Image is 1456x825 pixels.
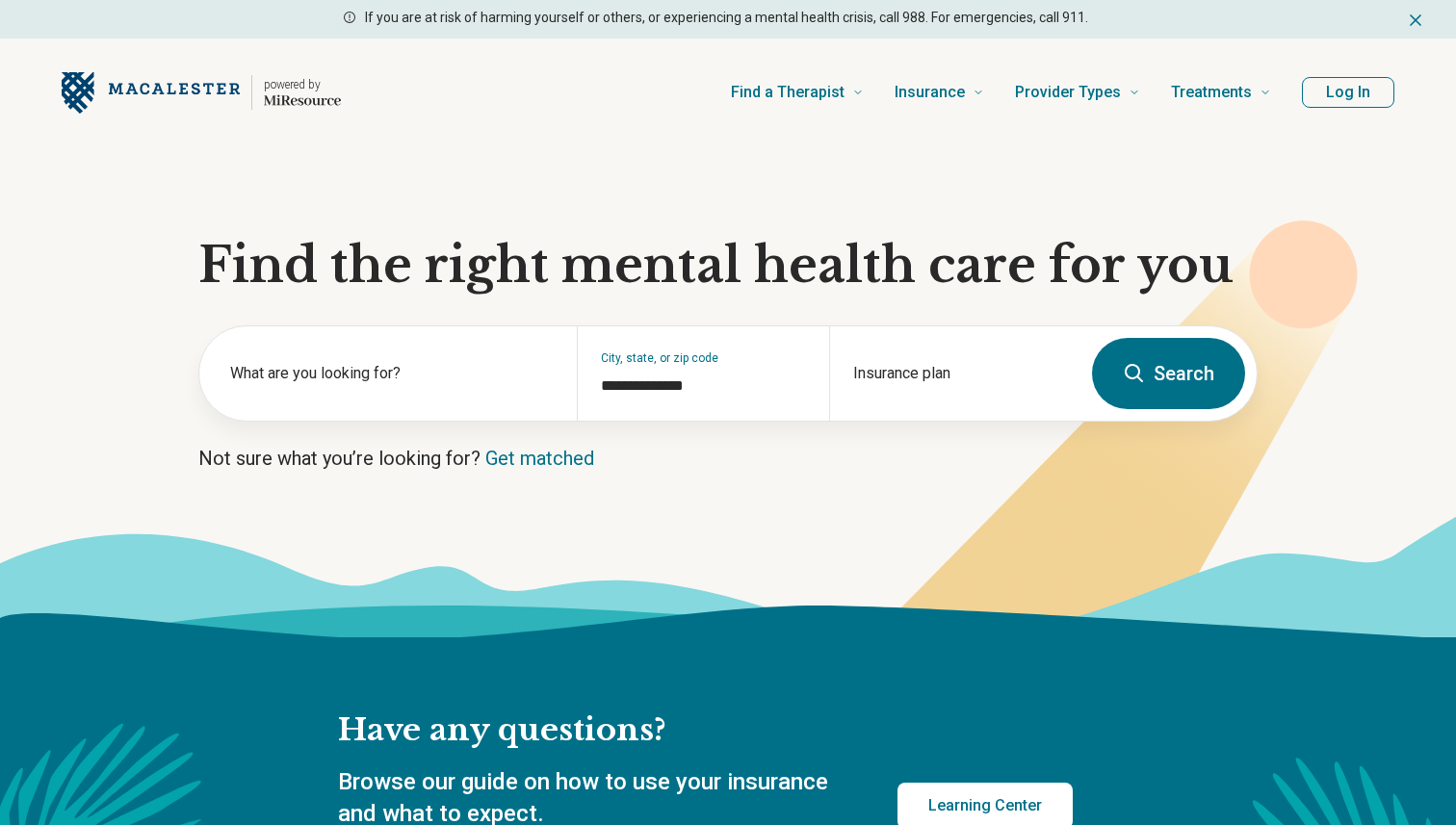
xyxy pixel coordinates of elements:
p: powered by [264,77,341,92]
button: Dismiss [1406,8,1425,31]
span: Treatments [1171,79,1252,106]
span: Find a Therapist [731,79,845,106]
span: Provider Types [1015,79,1121,106]
p: If you are at risk of harming yourself or others, or experiencing a mental health crisis, call 98... [365,8,1088,28]
a: Insurance [895,54,984,131]
label: What are you looking for? [230,362,554,385]
p: Not sure what you’re looking for? [198,445,1258,472]
h1: Find the right mental health care for you [198,237,1258,295]
a: Find a Therapist [731,54,864,131]
span: Insurance [895,79,965,106]
h2: Have any questions? [338,710,1073,751]
button: Search [1092,338,1245,409]
a: Get matched [485,447,594,470]
button: Log In [1302,77,1394,108]
a: Home page [62,62,341,123]
a: Treatments [1171,54,1271,131]
a: Provider Types [1015,54,1140,131]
